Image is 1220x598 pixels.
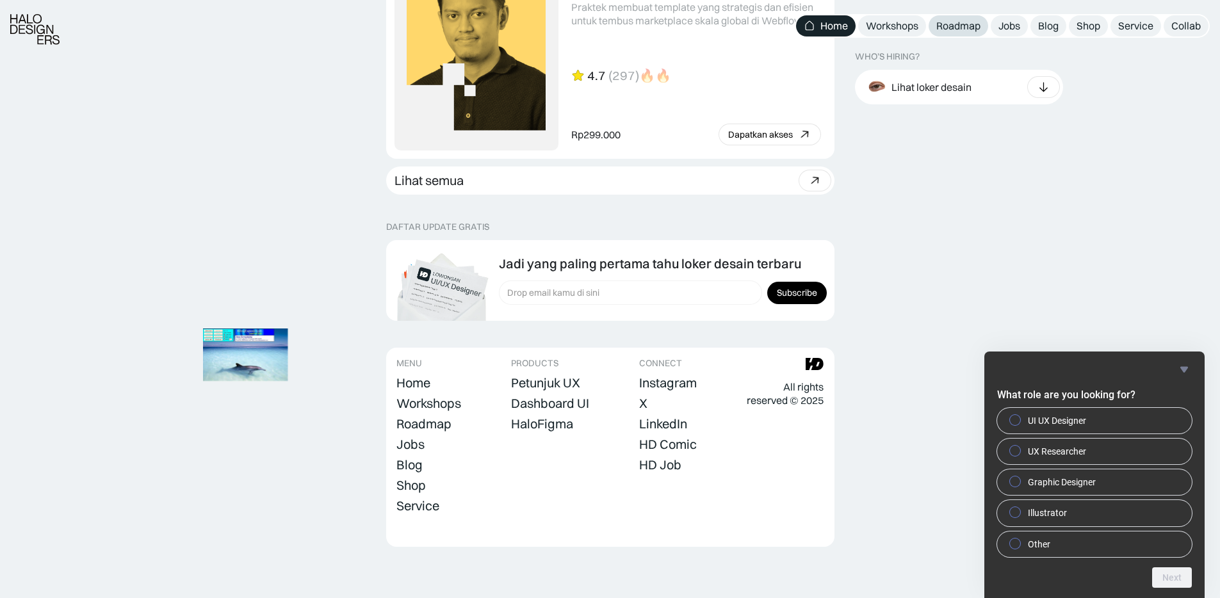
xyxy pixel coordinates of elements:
[386,166,834,195] a: Lihat semua
[1118,19,1153,33] div: Service
[1028,506,1067,519] span: Illustrator
[511,415,573,433] a: HaloFigma
[639,358,682,369] div: CONNECT
[511,375,580,391] div: Petunjuk UX
[747,380,824,407] div: All rights reserved © 2025
[386,222,489,232] div: DAFTAR UPDATE GRATIS
[929,15,988,36] a: Roadmap
[997,387,1192,403] h2: What role are you looking for?
[394,173,464,188] div: Lihat semua
[511,374,580,392] a: Petunjuk UX
[396,437,425,452] div: Jobs
[511,358,558,369] div: PRODUCTS
[997,408,1192,557] div: What role are you looking for?
[719,124,821,145] a: Dapatkan akses
[639,456,681,474] a: HD Job
[396,498,439,513] div: Service
[1038,19,1059,33] div: Blog
[396,416,451,432] div: Roadmap
[1176,362,1192,377] button: Hide survey
[639,416,687,432] div: LinkedIn
[1164,15,1208,36] a: Collab
[1069,15,1108,36] a: Shop
[396,497,439,515] a: Service
[1110,15,1161,36] a: Service
[499,280,827,305] form: Form Subscription
[855,51,920,62] div: WHO’S HIRING?
[767,282,827,304] input: Subscribe
[997,362,1192,588] div: What role are you looking for?
[1152,567,1192,588] button: Next question
[396,374,430,392] a: Home
[998,19,1020,33] div: Jobs
[891,80,972,93] div: Lihat loker desain
[991,15,1028,36] a: Jobs
[511,394,589,412] a: Dashboard UI
[511,396,589,411] div: Dashboard UI
[639,394,647,412] a: X
[866,19,918,33] div: Workshops
[820,19,848,33] div: Home
[639,457,681,473] div: HD Job
[639,435,697,453] a: HD Comic
[511,416,573,432] div: HaloFigma
[571,128,621,141] div: Rp299.000
[396,375,430,391] div: Home
[1030,15,1066,36] a: Blog
[396,435,425,453] a: Jobs
[396,457,423,473] div: Blog
[639,375,697,391] div: Instagram
[728,129,793,140] div: Dapatkan akses
[1028,538,1050,551] span: Other
[639,396,647,411] div: X
[639,437,697,452] div: HD Comic
[396,396,461,411] div: Workshops
[396,478,426,493] div: Shop
[499,256,801,271] div: Jadi yang paling pertama tahu loker desain terbaru
[639,415,687,433] a: LinkedIn
[396,415,451,433] a: Roadmap
[396,456,423,474] a: Blog
[858,15,926,36] a: Workshops
[1171,19,1201,33] div: Collab
[1028,445,1086,458] span: UX Researcher
[1028,414,1086,427] span: UI UX Designer
[796,15,856,36] a: Home
[936,19,980,33] div: Roadmap
[396,476,426,494] a: Shop
[1028,476,1096,489] span: Graphic Designer
[396,358,422,369] div: MENU
[499,280,762,305] input: Drop email kamu di sini
[639,374,697,392] a: Instagram
[396,394,461,412] a: Workshops
[1077,19,1100,33] div: Shop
